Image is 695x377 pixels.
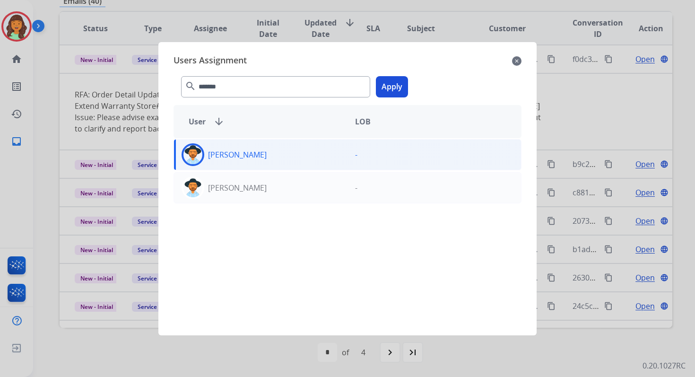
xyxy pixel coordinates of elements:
[174,53,247,69] span: Users Assignment
[185,80,196,92] mat-icon: search
[208,182,267,193] p: [PERSON_NAME]
[213,116,225,127] mat-icon: arrow_downward
[355,116,371,127] span: LOB
[355,182,357,193] p: -
[181,116,347,127] div: User
[512,55,521,67] mat-icon: close
[355,149,357,160] p: -
[208,149,267,160] p: [PERSON_NAME]
[376,76,408,97] button: Apply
